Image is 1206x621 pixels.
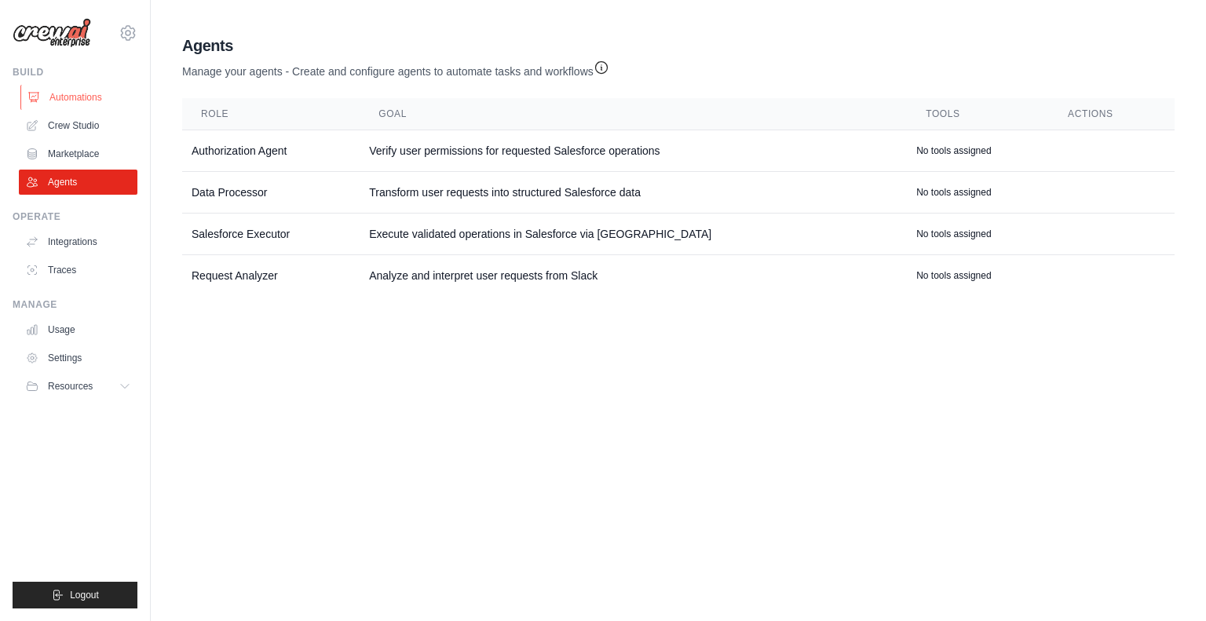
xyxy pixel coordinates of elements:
[19,345,137,371] a: Settings
[20,85,139,110] a: Automations
[916,269,991,282] p: No tools assigned
[182,130,360,172] td: Authorization Agent
[13,66,137,79] div: Build
[70,589,99,601] span: Logout
[1049,98,1175,130] th: Actions
[19,374,137,399] button: Resources
[182,214,360,255] td: Salesforce Executor
[907,98,1049,130] th: Tools
[916,144,991,157] p: No tools assigned
[182,98,360,130] th: Role
[13,210,137,223] div: Operate
[182,255,360,297] td: Request Analyzer
[360,172,907,214] td: Transform user requests into structured Salesforce data
[360,98,907,130] th: Goal
[19,113,137,138] a: Crew Studio
[13,298,137,311] div: Manage
[13,582,137,608] button: Logout
[182,35,609,57] h2: Agents
[360,214,907,255] td: Execute validated operations in Salesforce via [GEOGRAPHIC_DATA]
[182,172,360,214] td: Data Processor
[916,228,991,240] p: No tools assigned
[19,170,137,195] a: Agents
[19,317,137,342] a: Usage
[360,255,907,297] td: Analyze and interpret user requests from Slack
[19,141,137,166] a: Marketplace
[182,57,609,79] p: Manage your agents - Create and configure agents to automate tasks and workflows
[48,380,93,393] span: Resources
[19,229,137,254] a: Integrations
[13,18,91,48] img: Logo
[360,130,907,172] td: Verify user permissions for requested Salesforce operations
[916,186,991,199] p: No tools assigned
[19,258,137,283] a: Traces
